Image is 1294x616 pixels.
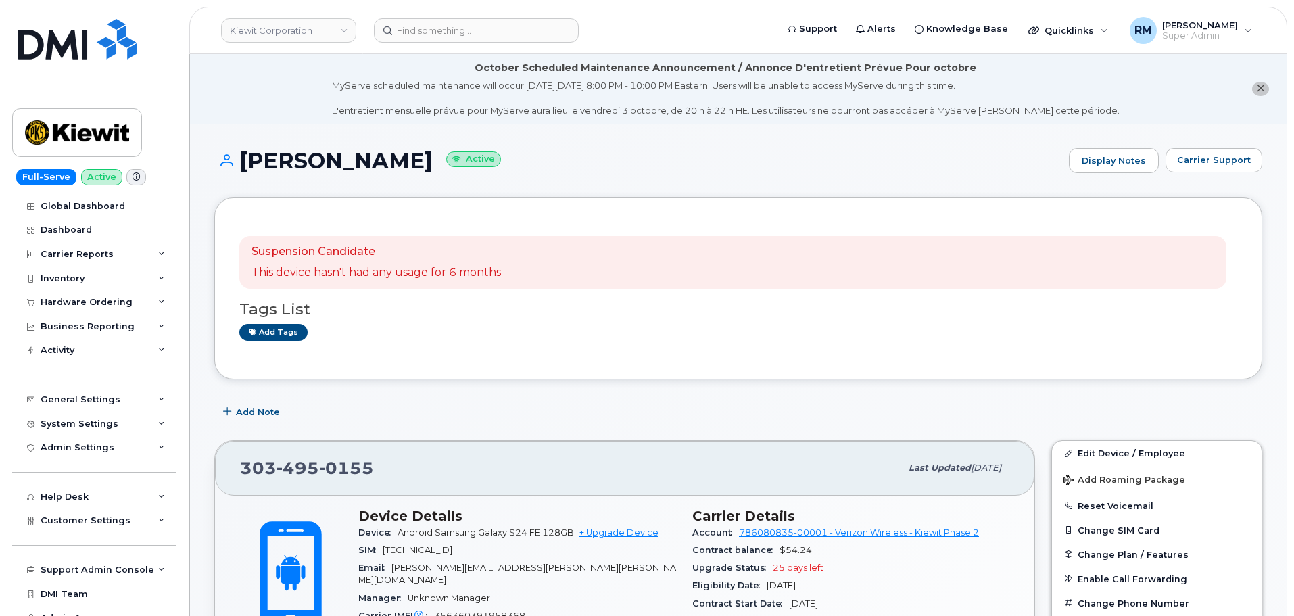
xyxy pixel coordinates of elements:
span: Android Samsung Galaxy S24 FE 128GB [398,527,574,538]
button: Reset Voicemail [1052,494,1262,518]
span: Add Note [236,406,280,419]
h3: Tags List [239,301,1237,318]
span: [DATE] [767,580,796,590]
span: Contract Start Date [692,598,789,609]
span: [TECHNICAL_ID] [383,545,452,555]
span: Add Roaming Package [1063,475,1185,488]
p: This device hasn't had any usage for 6 months [251,265,501,281]
button: Carrier Support [1166,148,1262,172]
p: Suspension Candidate [251,244,501,260]
span: Eligibility Date [692,580,767,590]
button: close notification [1252,82,1269,96]
span: Last updated [909,463,971,473]
span: Email [358,563,391,573]
span: Contract balance [692,545,780,555]
h3: Device Details [358,508,676,524]
button: Change Plan / Features [1052,542,1262,567]
span: Upgrade Status [692,563,773,573]
span: Carrier Support [1177,153,1251,166]
div: October Scheduled Maintenance Announcement / Annonce D'entretient Prévue Pour octobre [475,61,976,75]
a: Add tags [239,324,308,341]
button: Add Note [214,400,291,424]
span: Manager [358,593,408,603]
span: 0155 [319,458,374,478]
span: 495 [277,458,319,478]
a: Edit Device / Employee [1052,441,1262,465]
span: 25 days left [773,563,823,573]
span: Device [358,527,398,538]
span: Unknown Manager [408,593,490,603]
a: Display Notes [1069,148,1159,174]
div: MyServe scheduled maintenance will occur [DATE][DATE] 8:00 PM - 10:00 PM Eastern. Users will be u... [332,79,1120,117]
a: 786080835-00001 - Verizon Wireless - Kiewit Phase 2 [739,527,979,538]
span: [DATE] [971,463,1001,473]
button: Add Roaming Package [1052,465,1262,493]
span: Change Plan / Features [1078,549,1189,559]
span: $54.24 [780,545,812,555]
button: Change Phone Number [1052,591,1262,615]
span: [DATE] [789,598,818,609]
iframe: Messenger Launcher [1235,557,1284,606]
a: + Upgrade Device [579,527,658,538]
h3: Carrier Details [692,508,1010,524]
span: Account [692,527,739,538]
button: Change SIM Card [1052,518,1262,542]
span: [PERSON_NAME][EMAIL_ADDRESS][PERSON_NAME][PERSON_NAME][DOMAIN_NAME] [358,563,676,585]
span: Enable Call Forwarding [1078,573,1187,584]
small: Active [446,151,501,167]
h1: [PERSON_NAME] [214,149,1062,172]
button: Enable Call Forwarding [1052,567,1262,591]
span: SIM [358,545,383,555]
span: 303 [240,458,374,478]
